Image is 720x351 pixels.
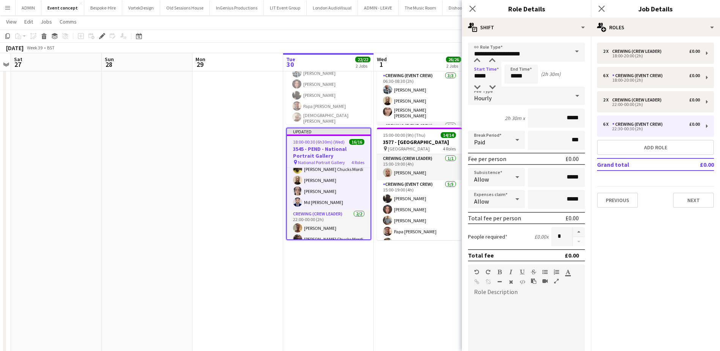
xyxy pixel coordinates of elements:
app-card-role: Crewing (Crew Leader)1/115:00-19:00 (4h)[PERSON_NAME] [377,154,462,180]
span: 22/22 [355,57,370,62]
span: Wed [377,56,387,63]
div: £0.00 x [534,233,548,240]
div: Crewing (Event Crew) [612,122,666,127]
a: Edit [21,17,36,27]
div: 2 x [603,97,612,103]
span: Jobs [41,18,52,25]
button: Dishoom [443,0,473,15]
button: ADMIN [16,0,41,15]
button: Italic [508,269,514,275]
span: Week 39 [25,45,44,51]
button: Undo [474,269,479,275]
button: London AudioVisual [307,0,358,15]
div: (2h 30m) [541,71,561,77]
a: Comms [57,17,80,27]
span: 28 [104,60,114,69]
span: Mon [195,56,205,63]
td: £0.00 [678,158,714,171]
button: Horizontal Line [497,279,502,285]
span: 27 [13,60,22,69]
button: Next [673,193,714,208]
div: Crewing (Event Crew) [612,73,666,78]
button: Clear Formatting [508,279,514,285]
app-job-card: 15:00-00:00 (9h) (Thu)14/143577 - [GEOGRAPHIC_DATA] [GEOGRAPHIC_DATA]4 RolesCrewing (Crew Leader)... [377,128,462,240]
button: Unordered List [542,269,548,275]
button: Paste as plain text [531,278,536,284]
span: 1 [376,60,387,69]
div: Crewing (Crew Leader) [612,49,665,54]
div: 18:00-20:00 (2h) [603,78,700,82]
button: Redo [485,269,491,275]
button: Fullscreen [554,278,559,284]
button: VortekDesign [122,0,160,15]
h3: 3545 - PEND - National Portrait Gallery [287,145,370,159]
div: 18:00-20:00 (2h) [603,54,700,58]
span: 16/16 [349,139,364,145]
span: Paid [474,138,485,146]
span: Tue [286,56,295,63]
div: Updated18:00-00:30 (6h30m) (Wed)16/163545 - PEND - National Portrait Gallery National Portrait Ga... [286,128,371,240]
div: Updated [287,128,370,134]
div: £0.00 [689,97,700,103]
div: 2h 30m x [505,115,525,122]
span: [GEOGRAPHIC_DATA] [388,146,430,152]
button: Previous [597,193,638,208]
div: £0.00 [566,214,579,222]
span: Hourly [474,94,492,102]
span: Allow [474,198,489,205]
button: Old Sessions House [160,0,210,15]
button: Underline [520,269,525,275]
button: InGenius Productions [210,0,264,15]
button: Increase [573,227,585,237]
div: Total fee [468,251,494,259]
a: Jobs [38,17,55,27]
span: 26/26 [446,57,461,62]
div: 2 x [603,49,612,54]
button: Text Color [565,269,570,275]
div: Crewing (Crew Leader) [612,97,665,103]
div: 22:30-00:30 (2h) [603,127,700,131]
span: Sat [14,56,22,63]
div: 6 x [603,73,612,78]
span: 14/14 [441,132,456,138]
div: £0.00 [689,49,700,54]
button: LIT Event Group [264,0,307,15]
span: 15:00-00:00 (9h) (Thu) [383,132,425,138]
span: 30 [285,60,295,69]
div: 22:00-00:00 (2h) [603,103,700,106]
h3: Job Details [591,4,720,14]
div: Total fee per person [468,214,521,222]
label: People required [468,233,507,240]
app-card-role: Crewing (Event Crew)5/515:00-19:00 (4h)[PERSON_NAME][PERSON_NAME][PERSON_NAME]Papa [PERSON_NAME][... [377,180,462,250]
div: [DATE] [6,44,24,52]
button: Ordered List [554,269,559,275]
td: Grand total [597,158,678,171]
button: Bold [497,269,502,275]
button: Strikethrough [531,269,536,275]
div: BST [47,45,55,51]
app-card-role: Crewing (Event Crew)2/2 [377,122,462,158]
div: £0.00 [565,251,579,259]
span: Allow [474,175,489,183]
span: National Portrait Gallery [298,160,345,165]
span: 4 Roles [443,146,456,152]
div: Fee per person [468,155,506,163]
span: Edit [24,18,33,25]
span: 29 [194,60,205,69]
app-card-role: Crewing (Event Crew)3/306:30-08:30 (2h)[PERSON_NAME][PERSON_NAME][PERSON_NAME] [PERSON_NAME] [377,71,462,122]
h3: Role Details [462,4,591,14]
button: The Music Room [399,0,443,15]
span: View [6,18,17,25]
app-card-role: Crewing (Event Crew)6/618:00-20:00 (2h)[PERSON_NAME]![PERSON_NAME][PERSON_NAME] Chucks Mordi[PERS... [287,129,370,210]
div: £0.00 [689,122,700,127]
button: Bespoke-Hire [84,0,122,15]
span: 4 Roles [351,160,364,165]
app-card-role: Crewing (Event Crew)5/516:00-18:00 (2h)[PERSON_NAME][PERSON_NAME][PERSON_NAME]Papa [PERSON_NAME][... [286,55,371,127]
button: HTML Code [520,279,525,285]
span: Sun [105,56,114,63]
div: £0.00 [689,73,700,78]
button: ADMIN - LEAVE [358,0,399,15]
a: View [3,17,20,27]
span: 18:00-00:30 (6h30m) (Wed) [293,139,345,145]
